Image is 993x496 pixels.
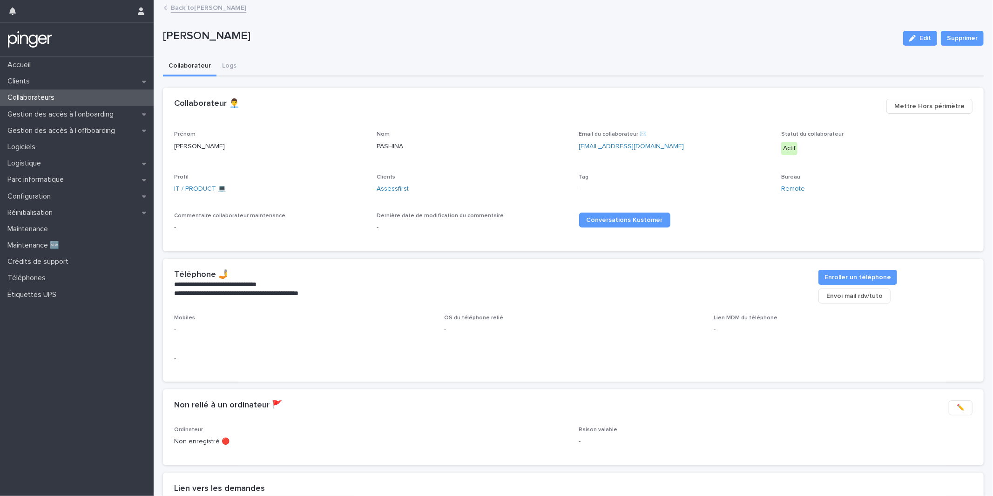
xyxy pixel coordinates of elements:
[163,29,896,43] p: [PERSON_NAME]
[174,325,433,335] p: -
[4,93,62,102] p: Collaborateurs
[174,142,365,152] p: [PERSON_NAME]
[377,142,568,152] p: PASHINA
[174,174,189,180] span: Profil
[174,400,282,411] h2: Non relié à un ordinateur 🚩
[174,184,226,194] a: IT / PRODUCT 💻
[941,31,984,46] button: Supprimer
[444,325,703,335] p: -
[824,273,891,282] span: Enroller un téléphone
[949,400,973,415] button: ✏️
[377,131,390,137] span: Nom
[174,353,433,363] p: -
[174,213,285,219] span: Commentaire collaborateur maintenance
[4,208,60,217] p: Réinitialisation
[4,241,67,250] p: Maintenance 🆕
[4,126,122,135] p: Gestion des accès à l’offboarding
[957,403,965,413] span: ✏️
[171,2,246,13] a: Back to[PERSON_NAME]
[174,437,568,447] p: Non enregistré 🔴
[163,57,216,76] button: Collaborateur
[587,217,663,223] span: Conversations Kustomer
[579,174,589,180] span: Tag
[377,184,409,194] a: Assessfirst
[919,35,931,41] span: Edit
[174,315,195,321] span: Mobiles
[781,184,805,194] a: Remote
[377,174,395,180] span: Clients
[818,289,891,303] button: Envoi mail rdv/tuto
[174,270,229,280] h2: Téléphone 🤳
[579,184,770,194] p: -
[4,290,64,299] p: Étiquettes UPS
[4,77,37,86] p: Clients
[7,30,53,49] img: mTgBEunGTSyRkCgitkcU
[947,34,978,43] span: Supprimer
[818,270,897,285] button: Enroller un téléphone
[4,257,76,266] p: Crédits de support
[174,427,203,433] span: Ordinateur
[4,225,55,234] p: Maintenance
[894,102,965,111] span: Mettre Hors périmètre
[579,131,647,137] span: Email du collaborateur ✉️
[714,315,777,321] span: Lien MDM du téléphone
[826,291,883,301] span: Envoi mail rdv/tuto
[174,484,265,494] h2: Lien vers les demandes
[4,175,71,184] p: Parc informatique
[174,131,196,137] span: Prénom
[886,99,973,114] button: Mettre Hors périmètre
[174,223,365,233] p: -
[174,99,239,109] h2: Collaborateur 👨‍💼
[579,427,618,433] span: Raison valable
[4,110,121,119] p: Gestion des accès à l’onboarding
[579,213,670,227] a: Conversations Kustomer
[781,174,800,180] span: Bureau
[4,192,58,201] p: Configuration
[714,325,973,335] p: -
[781,142,797,155] div: Actif
[579,437,973,447] p: -
[4,274,53,282] p: Téléphones
[377,223,568,233] p: -
[4,159,48,168] p: Logistique
[216,57,242,76] button: Logs
[781,131,844,137] span: Statut du collaborateur
[4,143,43,152] p: Logiciels
[4,61,38,69] p: Accueil
[903,31,937,46] button: Edit
[444,315,504,321] span: OS du téléphone relié
[579,143,684,150] a: [EMAIL_ADDRESS][DOMAIN_NAME]
[377,213,504,219] span: Dernière date de modification du commentaire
